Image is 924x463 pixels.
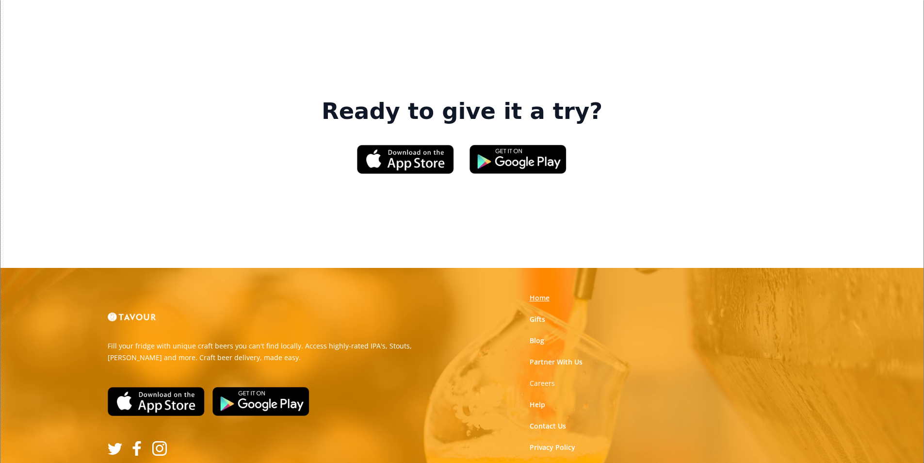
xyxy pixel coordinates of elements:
[322,98,602,125] strong: Ready to give it a try?
[530,421,566,431] a: Contact Us
[530,379,555,388] strong: Careers
[530,379,555,388] a: Careers
[108,340,455,364] p: Fill your fridge with unique craft beers you can't find locally. Access highly-rated IPA's, Stout...
[530,336,544,346] a: Blog
[530,357,583,367] a: Partner With Us
[530,293,550,303] a: Home
[530,443,575,452] a: Privacy Policy
[530,400,545,410] a: Help
[530,314,545,324] a: Gifts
